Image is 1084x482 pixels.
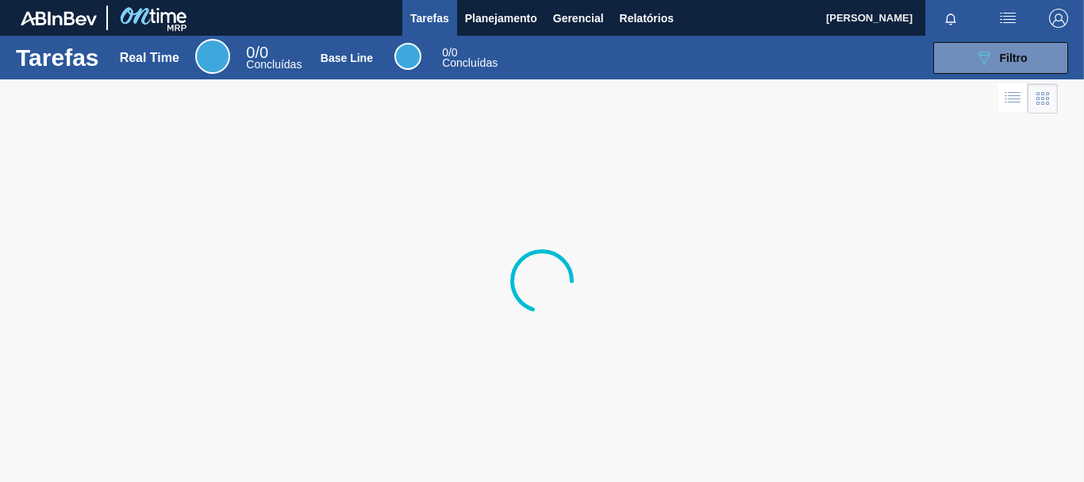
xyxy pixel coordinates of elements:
[394,43,421,70] div: Base Line
[21,11,97,25] img: TNhmsLtSVTkK8tSr43FrP2fwEKptu5GPRR3wAAAABJRU5ErkJggg==
[925,7,976,29] button: Notificações
[442,48,498,68] div: Base Line
[246,58,302,71] span: Concluídas
[195,39,230,74] div: Real Time
[998,9,1017,28] img: userActions
[465,9,537,28] span: Planejamento
[442,46,448,59] span: 0
[442,46,457,59] span: / 0
[16,48,99,67] h1: Tarefas
[442,56,498,69] span: Concluídas
[246,46,302,70] div: Real Time
[933,42,1068,74] button: Filtro
[620,9,674,28] span: Relatórios
[553,9,604,28] span: Gerencial
[1049,9,1068,28] img: Logout
[120,51,179,65] div: Real Time
[410,9,449,28] span: Tarefas
[246,44,268,61] span: / 0
[321,52,373,64] div: Base Line
[1000,52,1028,64] span: Filtro
[246,44,255,61] span: 0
